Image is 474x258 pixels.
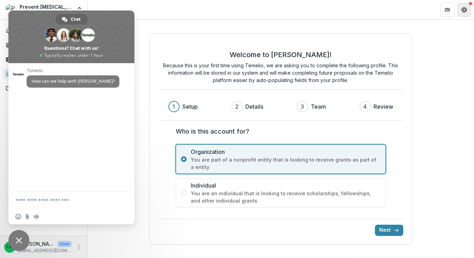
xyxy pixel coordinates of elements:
a: Chat [56,14,88,25]
span: You are part of a nonprofit entity that is looking to receive grants as part of a entity [191,156,381,171]
p: User [57,241,72,247]
span: Insert an emoji [15,214,21,219]
div: 3 [301,102,304,111]
div: 4 [363,102,367,111]
span: Send a file [25,214,30,219]
label: Who is this account for? [176,127,382,136]
button: Next [375,225,403,236]
a: Tasks [3,54,84,65]
h2: Welcome to [PERSON_NAME]! [230,50,332,59]
span: You are an individual that is looking to receive scholarships, fellowships, and other individual ... [191,190,381,204]
span: Audio message [34,214,39,219]
span: Organization [191,148,381,156]
p: [PERSON_NAME] [18,240,55,247]
div: 2 [235,102,238,111]
button: Partners [440,3,454,17]
button: Get Help [457,3,471,17]
a: Close chat [8,230,29,251]
a: Dashboard [3,39,84,51]
img: Prevent Child Abuse New York, Inc. [6,4,17,15]
a: Documents [3,82,84,94]
h3: Details [245,102,263,111]
span: How can we help with [PERSON_NAME]? [32,78,114,84]
div: Prevent [MEDICAL_DATA] [US_STATE], Inc. [20,3,72,11]
textarea: Compose your message... [15,191,113,209]
a: Proposals [3,68,84,80]
h3: Review [374,102,393,111]
button: More [75,243,83,251]
button: Notifications1 [3,25,84,36]
span: Chat [71,14,81,25]
span: Individual [191,181,381,190]
div: Lisa Morgan-Klepeis [7,245,13,249]
h3: Setup [182,102,198,111]
h3: Team [311,102,326,111]
button: Open entity switcher [75,3,84,17]
div: Progress [168,101,393,112]
p: Because this is your first time using Temelio, we are asking you to complete the following profil... [158,62,403,84]
p: [EMAIL_ADDRESS][DOMAIN_NAME] [18,247,72,254]
span: Temelio [27,68,119,73]
div: 1 [173,102,175,111]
